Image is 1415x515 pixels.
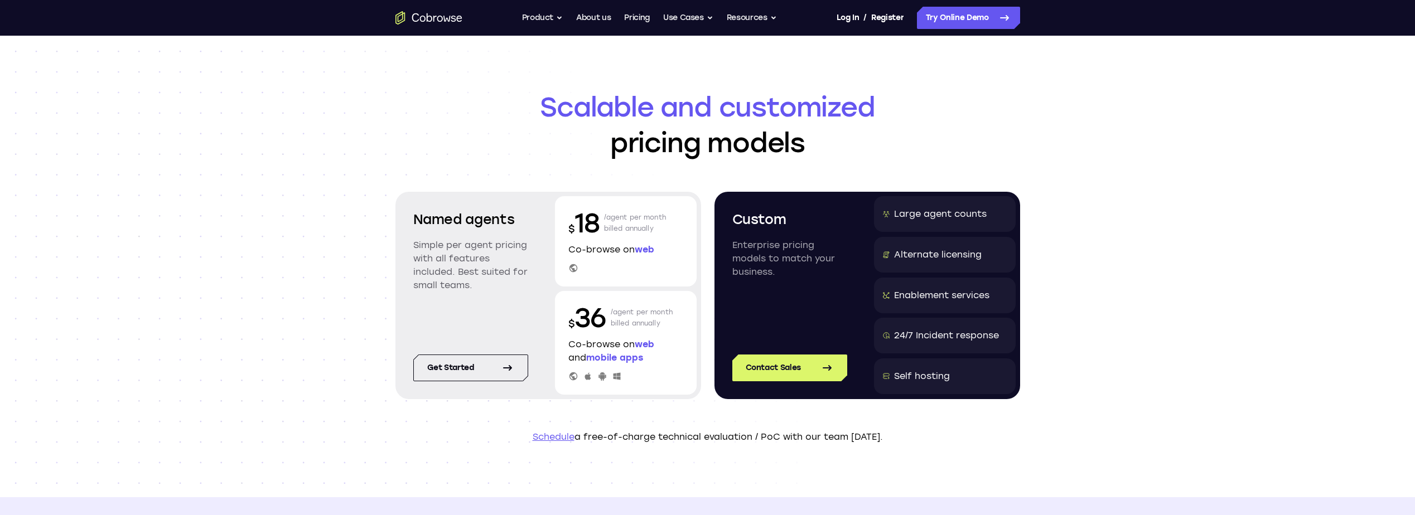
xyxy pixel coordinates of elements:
span: mobile apps [586,352,643,363]
span: web [635,339,654,349]
a: Try Online Demo [917,7,1020,29]
a: Schedule [533,431,574,442]
button: Resources [727,7,777,29]
p: /agent per month billed annually [611,300,673,336]
p: Co-browse on [568,243,683,256]
a: Register [871,7,904,29]
div: Self hosting [894,370,950,383]
a: Log In [837,7,859,29]
p: a free-of-charge technical evaluation / PoC with our team [DATE]. [395,430,1020,444]
div: Enablement services [894,289,989,302]
div: 24/7 Incident response [894,329,999,342]
button: Use Cases [663,7,713,29]
a: Go to the home page [395,11,462,25]
span: web [635,244,654,255]
span: $ [568,223,575,235]
a: About us [576,7,611,29]
h2: Custom [732,210,847,230]
h1: pricing models [395,89,1020,161]
div: Alternate licensing [894,248,982,261]
button: Product [522,7,563,29]
a: Pricing [624,7,650,29]
p: 36 [568,300,606,336]
p: /agent per month billed annually [604,205,667,241]
span: / [863,11,867,25]
div: Large agent counts [894,207,987,221]
p: Co-browse on and [568,338,683,365]
span: Scalable and customized [395,89,1020,125]
a: Contact Sales [732,354,847,381]
p: Simple per agent pricing with all features included. Best suited for small teams. [413,239,528,292]
h2: Named agents [413,210,528,230]
p: 18 [568,205,600,241]
p: Enterprise pricing models to match your business. [732,239,847,279]
span: $ [568,318,575,330]
a: Get started [413,354,528,381]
